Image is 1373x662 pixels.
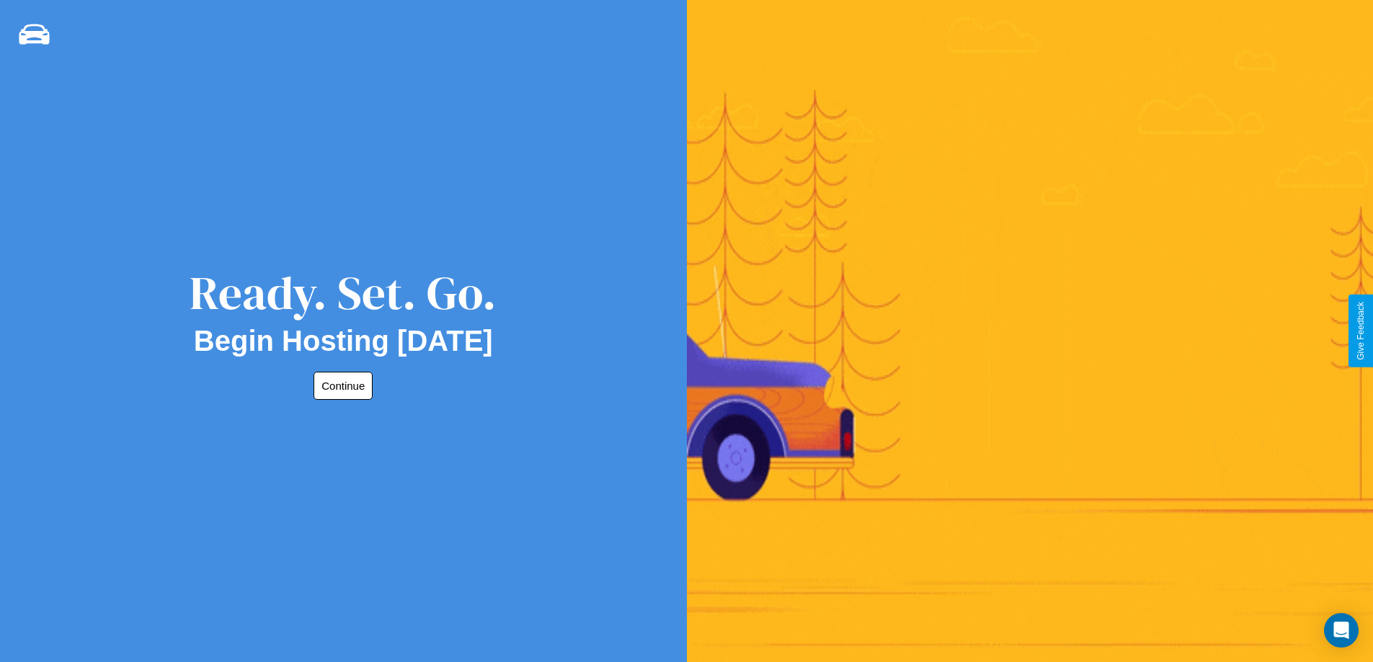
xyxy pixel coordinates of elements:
[1356,302,1366,360] div: Give Feedback
[190,261,497,325] div: Ready. Set. Go.
[194,325,493,357] h2: Begin Hosting [DATE]
[314,372,373,400] button: Continue
[1324,613,1359,648] div: Open Intercom Messenger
